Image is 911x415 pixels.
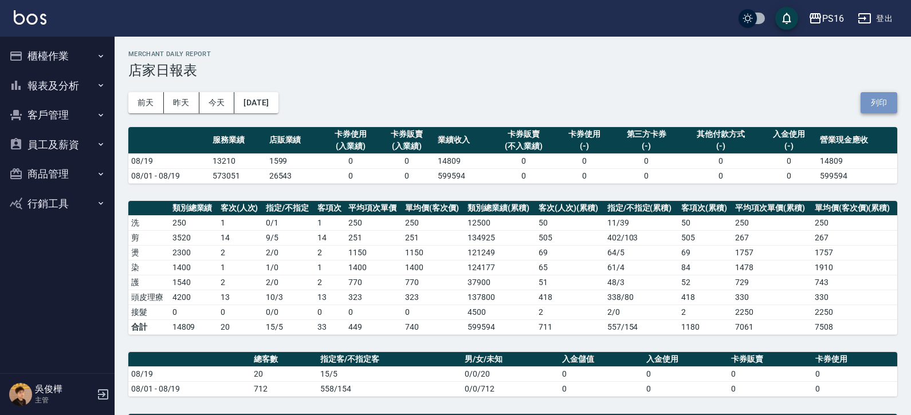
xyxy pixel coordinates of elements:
[128,275,170,290] td: 護
[465,275,536,290] td: 37900
[536,260,604,275] td: 65
[435,153,491,168] td: 14809
[559,352,644,367] th: 入金儲值
[128,230,170,245] td: 剪
[462,381,559,396] td: 0/0/712
[604,290,678,305] td: 338 / 80
[128,153,210,168] td: 08/19
[556,168,612,183] td: 0
[379,153,435,168] td: 0
[678,230,732,245] td: 505
[492,153,556,168] td: 0
[263,275,314,290] td: 2 / 0
[170,290,218,305] td: 4200
[345,290,402,305] td: 323
[382,140,432,152] div: (入業績)
[5,159,110,189] button: 商品管理
[492,168,556,183] td: 0
[761,168,817,183] td: 0
[817,168,897,183] td: 599594
[536,290,604,305] td: 418
[218,201,264,216] th: 客次(人次)
[681,168,761,183] td: 0
[536,245,604,260] td: 69
[556,153,612,168] td: 0
[812,215,897,230] td: 250
[435,168,491,183] td: 599594
[218,245,264,260] td: 2
[266,168,323,183] td: 26543
[559,366,644,381] td: 0
[5,100,110,130] button: 客戶管理
[678,275,732,290] td: 52
[263,215,314,230] td: 0 / 1
[170,275,218,290] td: 1540
[266,127,323,154] th: 店販業績
[218,305,264,319] td: 0
[465,215,536,230] td: 12500
[402,275,465,290] td: 770
[604,305,678,319] td: 2 / 0
[678,215,732,230] td: 50
[315,275,346,290] td: 2
[402,305,465,319] td: 0
[402,260,465,275] td: 1400
[323,168,379,183] td: 0
[345,245,402,260] td: 1150
[678,290,732,305] td: 418
[5,130,110,160] button: 員工及薪資
[678,245,732,260] td: 69
[678,319,732,334] td: 1180
[402,245,465,260] td: 1150
[234,92,278,113] button: [DATE]
[170,230,218,245] td: 3520
[323,153,379,168] td: 0
[402,230,465,245] td: 251
[325,128,376,140] div: 卡券使用
[5,189,110,219] button: 行銷工具
[325,140,376,152] div: (入業績)
[128,290,170,305] td: 頭皮理療
[345,275,402,290] td: 770
[345,305,402,319] td: 0
[764,128,814,140] div: 入金使用
[317,366,462,381] td: 15/5
[345,201,402,216] th: 平均項次單價
[536,275,604,290] td: 51
[263,290,314,305] td: 10 / 3
[128,50,897,58] h2: Merchant Daily Report
[604,230,678,245] td: 402 / 103
[128,168,210,183] td: 08/01 - 08/19
[812,290,897,305] td: 330
[465,201,536,216] th: 類別總業績(累積)
[170,201,218,216] th: 類別總業績
[643,352,728,367] th: 入金使用
[263,260,314,275] td: 1 / 0
[761,153,817,168] td: 0
[164,92,199,113] button: 昨天
[402,215,465,230] td: 250
[732,305,812,319] td: 2250
[822,11,844,26] div: PS16
[775,7,798,30] button: save
[315,245,346,260] td: 2
[128,366,251,381] td: 08/19
[615,128,678,140] div: 第三方卡券
[218,230,264,245] td: 14
[128,381,251,396] td: 08/01 - 08/19
[199,92,235,113] button: 今天
[812,245,897,260] td: 1757
[266,153,323,168] td: 1599
[604,260,678,275] td: 61 / 4
[315,305,346,319] td: 0
[379,168,435,183] td: 0
[251,352,317,367] th: 總客數
[170,260,218,275] td: 1400
[732,275,812,290] td: 729
[128,62,897,78] h3: 店家日報表
[604,201,678,216] th: 指定/不指定(累積)
[170,245,218,260] td: 2300
[251,366,317,381] td: 20
[678,305,732,319] td: 2
[812,230,897,245] td: 267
